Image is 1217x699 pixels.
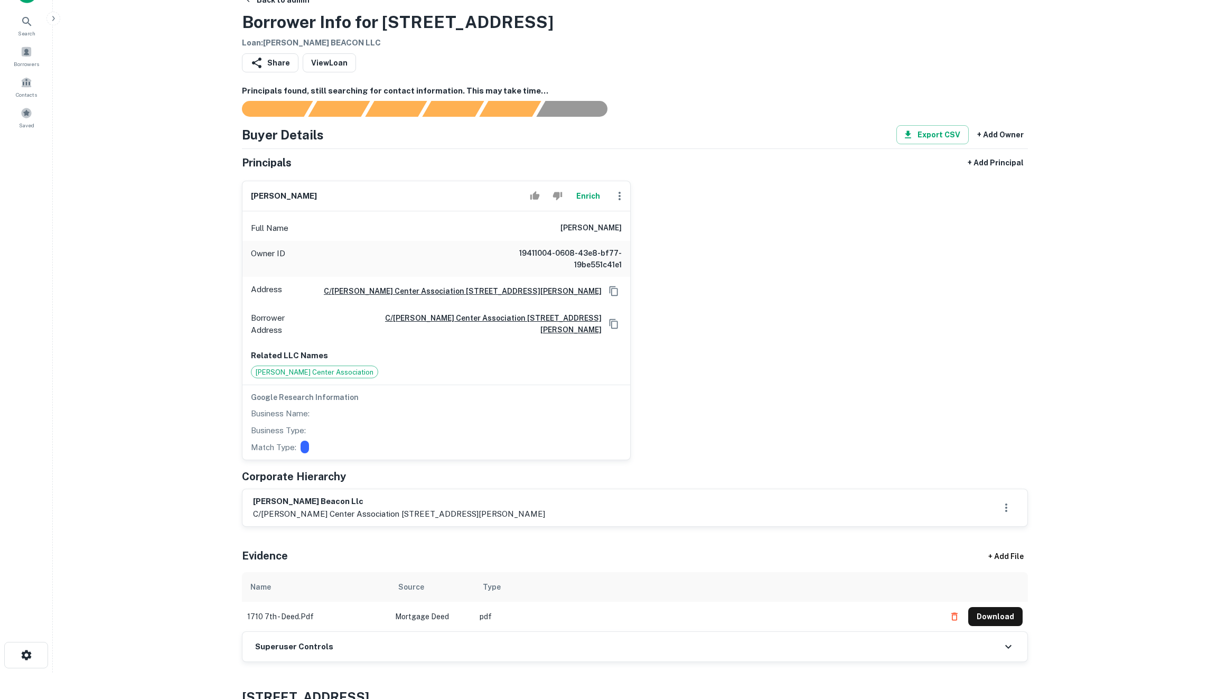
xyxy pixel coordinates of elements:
a: C/[PERSON_NAME] Center Association [STREET_ADDRESS][PERSON_NAME] [315,285,602,297]
h6: Google Research Information [251,392,622,403]
h6: [PERSON_NAME] [251,190,317,202]
button: Copy Address [606,316,622,332]
button: Download [968,607,1023,626]
div: Name [250,581,271,593]
a: c/[PERSON_NAME] center association [STREET_ADDRESS][PERSON_NAME] [321,312,602,335]
div: Principals found, still searching for contact information. This may take time... [479,101,541,117]
a: Search [3,11,50,40]
p: Business Name: [251,407,310,420]
button: Accept [526,185,544,207]
div: Your request is received and processing... [308,101,370,117]
p: Borrower Address [251,312,317,337]
p: Full Name [251,222,288,235]
span: Borrowers [14,60,39,68]
h6: Loan : [PERSON_NAME] BEACON LLC [242,37,554,49]
iframe: Chat Widget [1164,581,1217,631]
div: Sending borrower request to AI... [229,101,308,117]
p: Related LLC Names [251,349,622,362]
button: Delete file [945,608,964,625]
p: Match Type: [251,441,296,454]
p: c/[PERSON_NAME] center association [STREET_ADDRESS][PERSON_NAME] [253,508,545,520]
p: Address [251,283,282,299]
div: scrollable content [242,572,1028,631]
a: Borrowers [3,42,50,70]
p: Business Type: [251,424,306,437]
a: Contacts [3,72,50,101]
button: Enrich [571,185,605,207]
a: Saved [3,103,50,132]
div: Principals found, AI now looking for contact information... [422,101,484,117]
h4: Buyer Details [242,125,324,144]
div: Type [483,581,501,593]
span: Search [18,29,35,38]
h6: Principals found, still searching for contact information. This may take time... [242,85,1028,97]
h5: Corporate Hierarchy [242,469,346,484]
span: [PERSON_NAME] Center Association [251,367,378,378]
td: 1710 7th - deed.pdf [242,602,390,631]
button: Reject [548,185,567,207]
div: Source [398,581,424,593]
h3: Borrower Info for [STREET_ADDRESS] [242,10,554,35]
h6: Superuser Controls [255,641,333,653]
button: Export CSV [896,125,969,144]
h5: Evidence [242,548,288,564]
span: Saved [19,121,34,129]
p: Owner ID [251,247,285,271]
h5: Principals [242,155,292,171]
button: Copy Address [606,283,622,299]
h6: [PERSON_NAME] beacon llc [253,496,545,508]
h6: [PERSON_NAME] [560,222,622,235]
button: + Add Owner [973,125,1028,144]
th: Name [242,572,390,602]
div: AI fulfillment process complete. [537,101,620,117]
a: ViewLoan [303,53,356,72]
td: pdf [474,602,940,631]
button: Share [242,53,298,72]
div: + Add File [969,547,1043,566]
h6: 19411004-0608-43e8-bf77-19be551c41e1 [495,247,622,271]
td: Mortgage Deed [390,602,474,631]
button: + Add Principal [963,153,1028,172]
th: Type [474,572,940,602]
div: Documents found, AI parsing details... [365,101,427,117]
span: Contacts [16,90,37,99]
th: Source [390,572,474,602]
